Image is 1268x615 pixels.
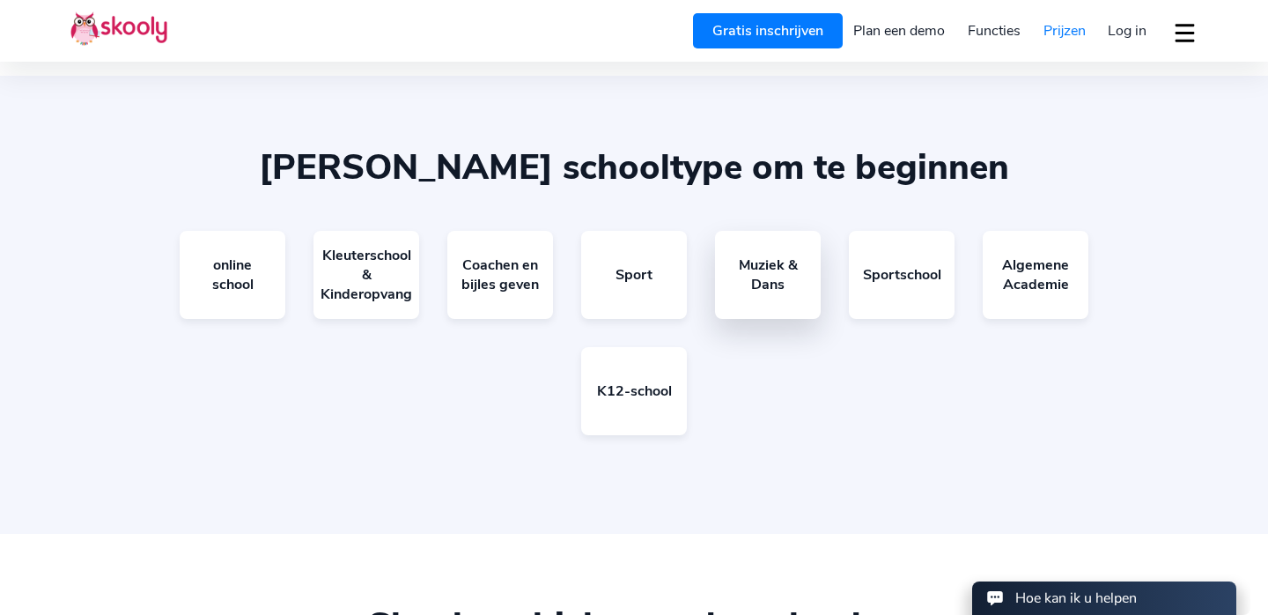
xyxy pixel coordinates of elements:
[693,13,843,48] a: Gratis inschrijven
[581,231,687,319] a: Sport
[1043,21,1086,41] span: Prijzen
[1032,17,1097,45] a: Prijzen
[1108,21,1146,41] span: Log in
[715,231,821,319] a: Muziek & Dans
[849,231,955,319] a: Sportschool
[1172,12,1198,53] button: dropdown menu
[70,11,167,46] img: Skooly
[956,17,1032,45] a: Functies
[843,17,957,45] a: Plan een demo
[1096,17,1158,45] a: Log in
[70,146,1198,189] div: [PERSON_NAME] schooltype om te beginnen
[180,231,285,319] a: online school
[983,231,1088,319] a: Algemene Academie
[447,231,553,319] a: Coachen en bijles geven
[581,347,687,435] a: K12-school
[313,231,419,319] a: Kleuterschool & Kinderopvang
